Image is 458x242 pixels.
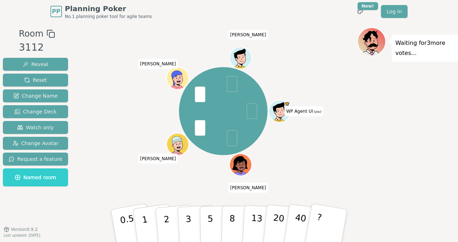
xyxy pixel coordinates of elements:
span: Room [19,27,43,40]
button: Change Deck [3,105,68,118]
button: New! [354,5,367,18]
span: Planning Poker [65,4,152,14]
span: Last updated: [DATE] [4,233,40,237]
a: Log in [381,5,408,18]
span: Click to change your name [228,30,268,40]
span: Request a feature [9,155,62,163]
span: Click to change your name [284,106,323,116]
p: Waiting for 3 more votes... [395,38,454,58]
span: No.1 planning poker tool for agile teams [65,14,152,19]
span: Change Avatar [13,140,59,147]
button: Version0.9.2 [4,227,38,232]
div: 3112 [19,40,55,55]
span: (you) [313,110,322,113]
button: Request a feature [3,153,68,166]
span: Watch only [17,124,54,131]
span: Click to change your name [138,153,178,163]
a: PPPlanning PokerNo.1 planning poker tool for agile teams [50,4,152,19]
button: Change Avatar [3,137,68,150]
button: Reset [3,74,68,87]
button: Watch only [3,121,68,134]
span: Click to change your name [138,59,178,69]
button: Named room [3,168,68,186]
span: Click to change your name [228,183,268,193]
span: Reset [24,76,47,84]
span: WP Agent UI is the host [284,101,290,106]
div: New! [358,2,378,10]
span: Version 0.9.2 [11,227,38,232]
button: Reveal [3,58,68,71]
span: PP [52,7,60,16]
span: Reveal [23,61,48,68]
span: Named room [15,174,56,181]
span: Change Name [13,92,58,99]
button: Click to change your avatar [269,101,290,122]
button: Change Name [3,89,68,102]
span: Change Deck [14,108,57,115]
